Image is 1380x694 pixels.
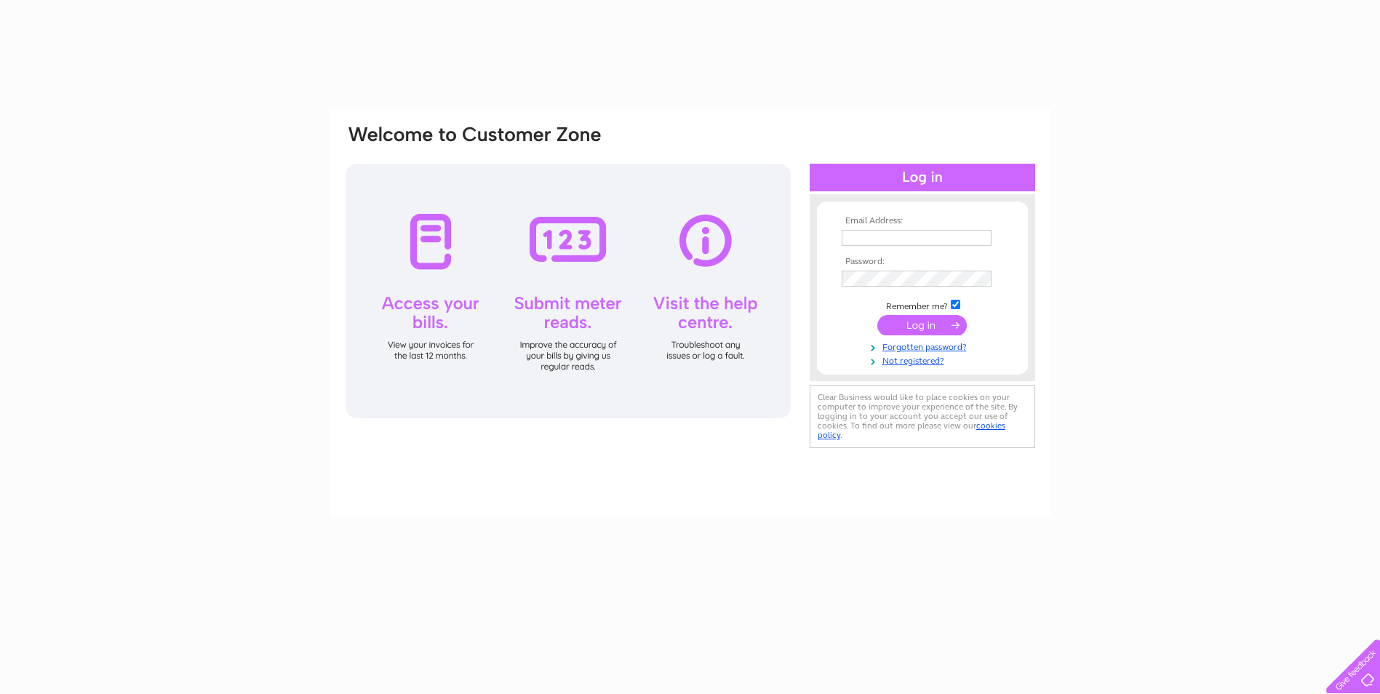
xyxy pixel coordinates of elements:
[818,420,1005,440] a: cookies policy
[838,216,1007,226] th: Email Address:
[810,385,1035,448] div: Clear Business would like to place cookies on your computer to improve your experience of the sit...
[877,315,967,335] input: Submit
[842,339,1007,353] a: Forgotten password?
[838,257,1007,267] th: Password:
[838,298,1007,312] td: Remember me?
[842,353,1007,367] a: Not registered?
